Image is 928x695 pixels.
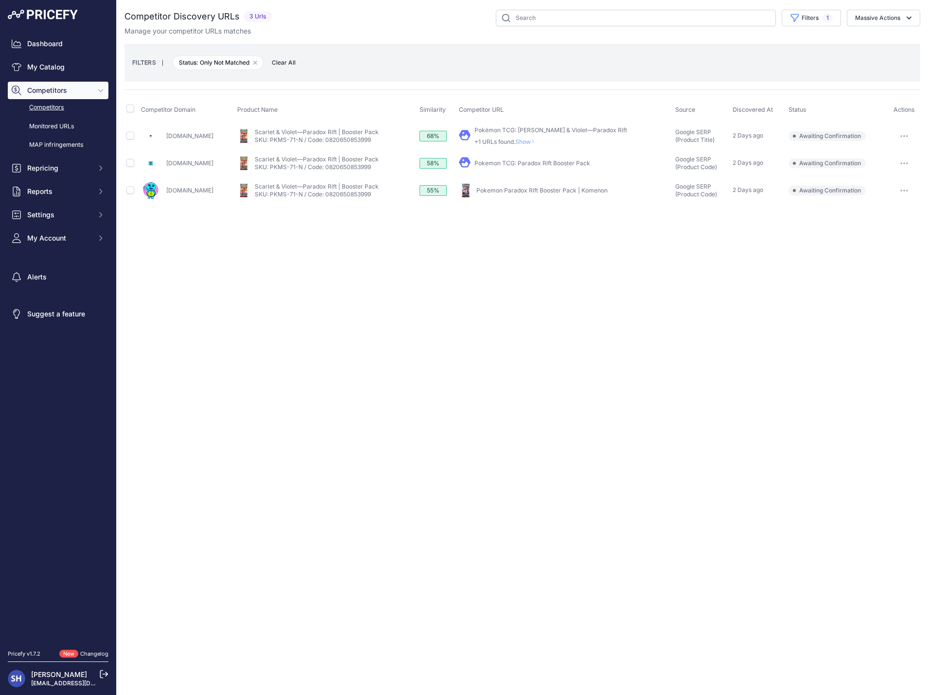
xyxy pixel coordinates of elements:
span: Actions [893,106,915,113]
a: [PERSON_NAME] [31,670,87,678]
span: Status: Only Not Matched [173,55,263,70]
span: Google SERP (Product Title) [675,128,715,143]
button: Settings [8,206,108,224]
div: 58% [420,158,447,169]
p: +1 URLs found. [474,138,627,146]
nav: Sidebar [8,35,108,638]
span: Show [515,138,539,145]
div: 55% [420,185,447,196]
a: [EMAIL_ADDRESS][DOMAIN_NAME] [31,679,133,687]
a: Dashboard [8,35,108,52]
a: Monitored URLs [8,118,108,135]
span: Awaiting Confirmation [788,158,866,168]
span: Awaiting Confirmation [788,131,866,141]
div: 68% [420,131,447,141]
span: Competitor URL [459,106,504,113]
a: Pokemon Paradox Rift Booster Pack | Komenon [476,187,608,194]
span: Product Name [237,106,278,113]
span: 3 Urls [244,11,272,22]
span: Repricing [27,163,91,173]
span: Discovered At [733,106,773,113]
a: Competitors [8,99,108,116]
a: Scarlet & Violet—Paradox Rift | Booster Pack [255,156,379,163]
a: [DOMAIN_NAME] [166,187,213,194]
span: Similarity [420,106,446,113]
a: Changelog [80,650,108,657]
div: Pricefy v1.7.2 [8,650,40,658]
a: SKU: PKMS-71-N / Code: 0820650853999 [255,191,371,198]
span: Awaiting Confirmation [788,186,866,195]
a: Scarlet & Violet—Paradox Rift | Booster Pack [255,128,379,136]
button: Clear All [267,58,300,68]
span: Settings [27,210,91,220]
span: 2 Days ago [733,132,763,139]
small: | [156,60,169,66]
button: Competitors [8,82,108,99]
button: Massive Actions [847,10,920,26]
span: Status [788,106,806,113]
span: 1 [823,13,833,23]
button: Filters1 [782,10,841,26]
span: Competitor Domain [141,106,195,113]
a: [DOMAIN_NAME] [166,132,213,139]
span: Source [675,106,695,113]
p: Manage your competitor URLs matches [124,26,251,36]
span: 2 Days ago [733,159,763,166]
h2: Competitor Discovery URLs [124,10,240,23]
span: Google SERP (Product Code) [675,156,717,171]
a: MAP infringements [8,137,108,154]
button: My Account [8,229,108,247]
a: Pokemon TCG: Paradox Rift Booster Pack [474,159,590,167]
button: Repricing [8,159,108,177]
span: 2 Days ago [733,186,763,193]
span: Google SERP (Product Code) [675,183,717,198]
small: FILTERS [132,59,156,66]
img: Pricefy Logo [8,10,78,19]
a: My Catalog [8,58,108,76]
a: Alerts [8,268,108,286]
span: New [59,650,78,658]
a: [DOMAIN_NAME] [166,159,213,167]
a: Suggest a feature [8,305,108,323]
span: Reports [27,187,91,196]
input: Search [496,10,776,26]
a: SKU: PKMS-71-N / Code: 0820650853999 [255,136,371,143]
span: My Account [27,233,91,243]
button: Reports [8,183,108,200]
a: Scarlet & Violet—Paradox Rift | Booster Pack [255,183,379,190]
a: SKU: PKMS-71-N / Code: 0820650853999 [255,163,371,171]
a: Pokémon TCG: [PERSON_NAME] & Violet—Paradox Rift [474,126,627,134]
span: Competitors [27,86,91,95]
